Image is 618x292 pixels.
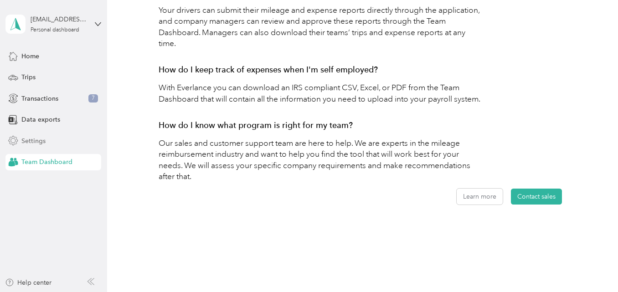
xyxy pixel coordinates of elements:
[21,136,46,146] span: Settings
[159,131,481,189] p: Our sales and customer support team are here to help. We are experts in the mileage reimbursement...
[159,119,481,131] h2: How do I know what program is right for my team?
[31,27,79,33] div: Personal dashboard
[21,115,60,124] span: Data exports
[511,189,562,205] button: Contact sales
[567,241,618,292] iframe: Everlance-gr Chat Button Frame
[21,72,36,82] span: Trips
[31,15,88,24] div: [EMAIL_ADDRESS][DOMAIN_NAME]
[5,278,51,287] button: Help center
[159,76,481,111] p: With Everlance you can download an IRS compliant CSV, Excel, or PDF from the Team Dashboard that ...
[21,51,39,61] span: Home
[457,189,503,205] button: Learn more
[21,94,58,103] span: Transactions
[159,63,481,76] h2: How do I keep track of expenses when I'm self employed?
[21,157,72,167] span: Team Dashboard
[88,94,98,102] span: 7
